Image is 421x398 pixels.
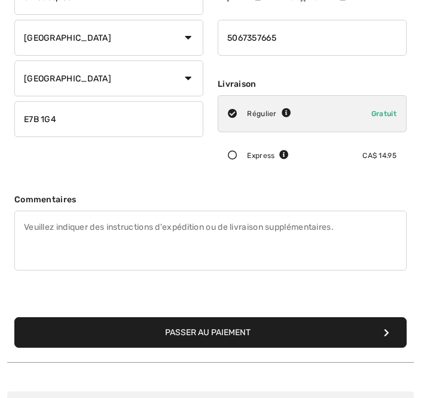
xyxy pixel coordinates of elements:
[247,150,289,161] div: Express
[14,101,203,137] input: Code Postal
[371,110,396,118] span: Gratuit
[14,193,407,206] div: Commentaires
[247,108,291,119] div: Régulier
[218,20,407,56] input: Téléphone portable
[14,317,407,348] button: Passer au paiement
[218,78,407,90] div: Livraison
[362,150,396,161] div: CA$ 14.95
